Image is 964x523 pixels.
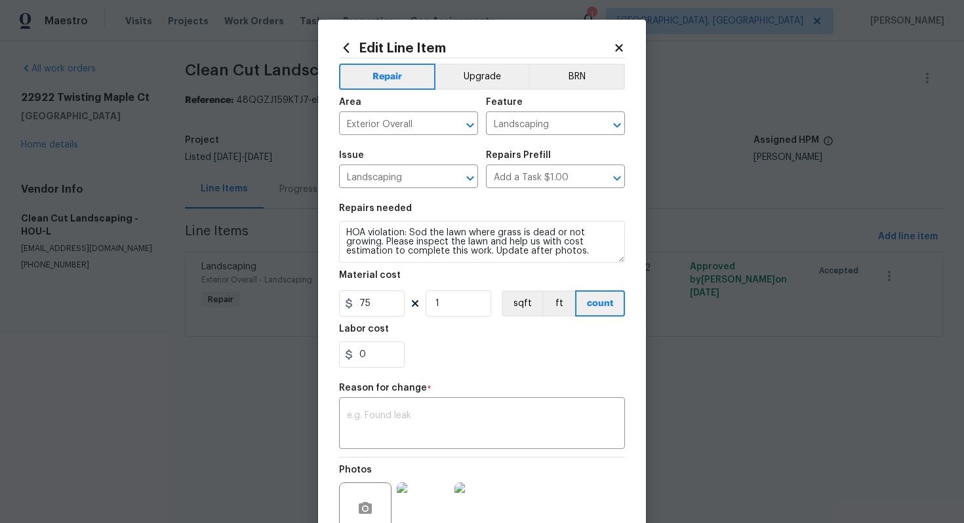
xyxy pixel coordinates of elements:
h5: Labor cost [339,324,389,334]
h5: Reason for change [339,383,427,393]
h2: Edit Line Item [339,41,613,55]
button: BRN [529,64,625,90]
button: Upgrade [435,64,529,90]
h5: Repairs Prefill [486,151,551,160]
h5: Feature [486,98,523,107]
button: Open [461,116,479,134]
button: Open [608,116,626,134]
button: Repair [339,64,435,90]
button: Open [461,169,479,187]
h5: Photos [339,465,372,475]
button: ft [542,290,575,317]
h5: Issue [339,151,364,160]
textarea: HOA violation: Sod the lawn where grass is dead or not growing. Please inspect the lawn and help ... [339,221,625,263]
button: sqft [502,290,542,317]
h5: Area [339,98,361,107]
button: count [575,290,625,317]
h5: Material cost [339,271,401,280]
h5: Repairs needed [339,204,412,213]
button: Open [608,169,626,187]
